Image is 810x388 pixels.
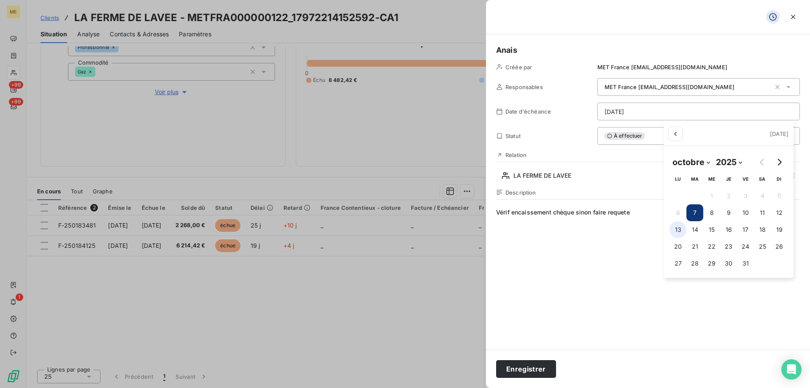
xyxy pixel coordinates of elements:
[771,238,788,255] button: 26
[754,204,771,221] button: 11
[686,204,703,221] button: 7
[703,204,720,221] button: 8
[737,221,754,238] button: 17
[703,171,720,187] th: mercredi
[754,154,771,171] button: Go to previous month
[703,238,720,255] button: 22
[670,171,686,187] th: lundi
[737,171,754,187] th: vendredi
[670,238,686,255] button: 20
[771,171,788,187] th: dimanche
[686,238,703,255] button: 21
[720,255,737,272] button: 30
[686,221,703,238] button: 14
[737,255,754,272] button: 31
[771,204,788,221] button: 12
[771,187,788,204] button: 5
[754,187,771,204] button: 4
[686,171,703,187] th: mardi
[754,221,771,238] button: 18
[720,221,737,238] button: 16
[771,221,788,238] button: 19
[670,204,686,221] button: 6
[670,255,686,272] button: 27
[754,171,771,187] th: samedi
[703,255,720,272] button: 29
[720,187,737,204] button: 2
[737,187,754,204] button: 3
[720,171,737,187] th: jeudi
[703,221,720,238] button: 15
[720,204,737,221] button: 9
[771,154,788,171] button: Go to next month
[720,238,737,255] button: 23
[754,238,771,255] button: 25
[737,204,754,221] button: 10
[686,255,703,272] button: 28
[703,187,720,204] button: 1
[737,238,754,255] button: 24
[670,221,686,238] button: 13
[770,130,788,137] span: [DATE]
